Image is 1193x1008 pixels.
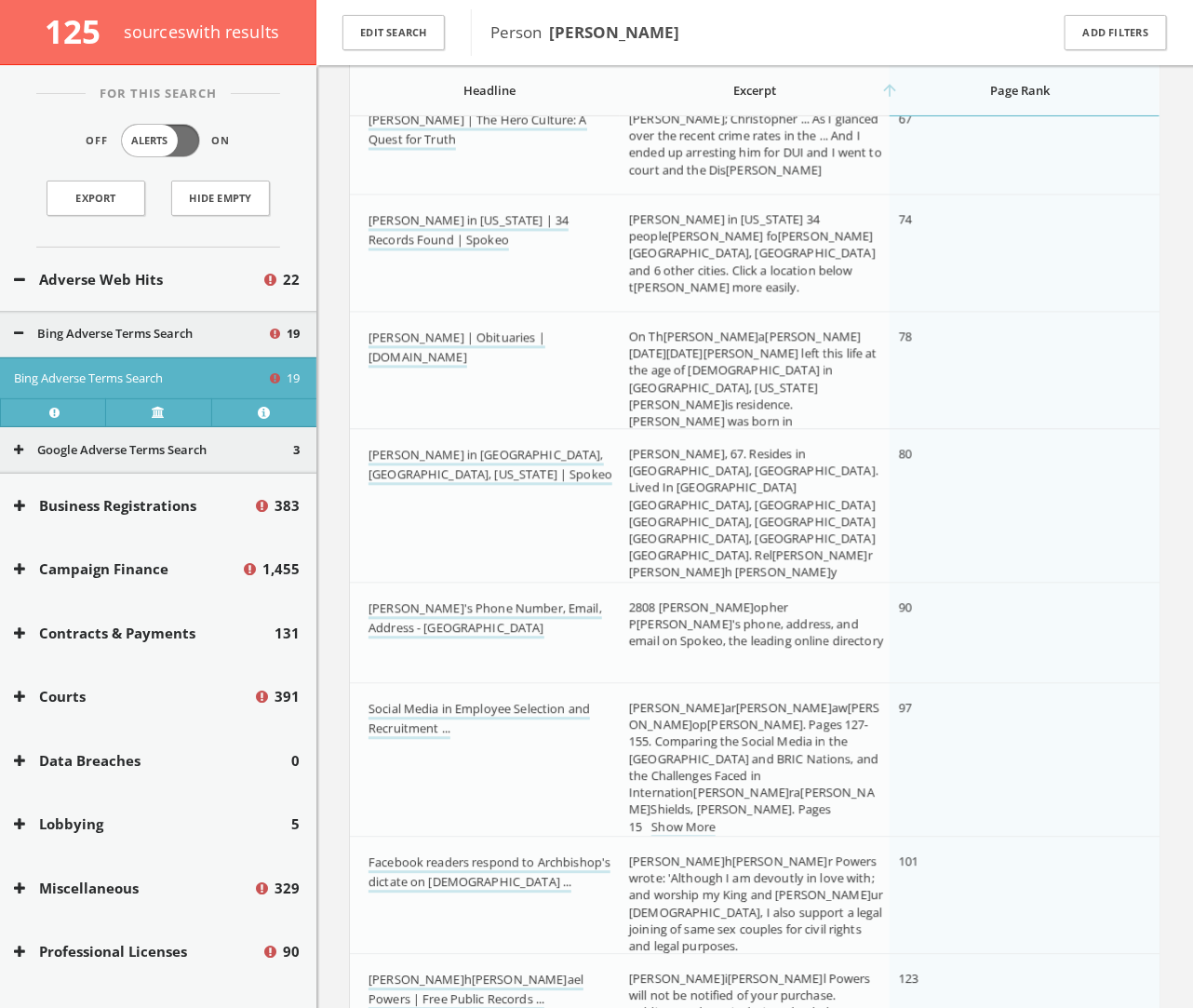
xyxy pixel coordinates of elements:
b: [PERSON_NAME] [549,21,679,43]
span: 19 [287,325,300,343]
span: 125 [45,9,116,53]
span: 391 [275,686,300,707]
a: [PERSON_NAME] in [US_STATE] | 34 Records Found | Spokeo [369,212,569,251]
span: [PERSON_NAME]ar[PERSON_NAME]aw[PERSON_NAME]op[PERSON_NAME]. Pages 127-155. Comparing the Social M... [629,700,880,836]
a: [PERSON_NAME] | Obituaries | [DOMAIN_NAME] [369,329,545,369]
span: 3 [293,441,300,460]
span: Headline [463,82,516,99]
span: On Th[PERSON_NAME]a[PERSON_NAME][DATE][DATE][PERSON_NAME] left this life at the age of [DEMOGRAPH... [629,329,878,464]
span: 123 [899,971,918,988]
a: [PERSON_NAME] in [GEOGRAPHIC_DATA], [GEOGRAPHIC_DATA], [US_STATE] | Spokeo [369,447,612,486]
button: Courts [14,686,253,707]
button: Contracts & Payments [14,623,275,644]
span: 78 [899,329,912,345]
button: Business Registrations [14,495,253,517]
button: Edit Search [342,15,445,51]
span: [PERSON_NAME] in [US_STATE] 34 people[PERSON_NAME] fo[PERSON_NAME][GEOGRAPHIC_DATA], [GEOGRAPHIC_... [629,211,876,296]
span: Off [87,133,109,149]
a: Facebook readers respond to Archbishop's dictate on [DEMOGRAPHIC_DATA] ... [369,854,610,894]
span: 1,455 [262,558,300,580]
span: 101 [899,853,918,870]
button: Professional Licenses [14,941,261,962]
span: source s with results [124,20,280,43]
button: Bing Adverse Terms Search [14,370,267,388]
button: Bing Adverse Terms Search [14,325,267,343]
button: Lobbying [14,813,291,835]
span: 80 [899,446,912,463]
span: 2808 [PERSON_NAME]opher P[PERSON_NAME]'s phone, address, and email on Spokeo, the leading online ... [629,599,884,650]
button: Data Breaches [14,750,291,772]
span: 383 [275,495,300,517]
button: Adverse Web Hits [14,269,261,290]
a: [PERSON_NAME]'s Phone Number, Email, Address - [GEOGRAPHIC_DATA] [369,600,602,639]
span: 131 [275,623,300,644]
a: Show More [651,819,716,839]
a: Export [47,181,145,216]
span: [PERSON_NAME]; Christopher ... As I glanced over the recent crime rates in the ... And I ended up... [629,111,882,179]
span: 90 [283,941,300,962]
span: On [212,133,231,149]
span: Excerpt [733,82,776,99]
span: Person [490,21,679,43]
span: 5 [291,813,300,835]
span: 97 [899,700,912,717]
a: [PERSON_NAME] | The Hero Culture: A Quest for Truth [369,112,587,151]
button: Add Filters [1065,15,1167,51]
span: Page Rank [990,82,1050,99]
span: 67 [899,111,912,128]
span: 74 [899,211,912,228]
button: Hide Empty [171,181,270,216]
span: 22 [283,269,300,290]
a: Social Media in Employee Selection and Recruitment ... [369,701,590,740]
span: 0 [291,750,300,772]
a: Verify at source [105,398,210,426]
span: For This Search [86,85,231,103]
span: 90 [899,599,912,616]
span: 19 [287,370,300,388]
button: Miscellaneous [14,878,253,899]
span: 329 [275,878,300,899]
i: arrow_upward [880,81,899,100]
span: [PERSON_NAME]h[PERSON_NAME]r Powers wrote: 'Although I am devoutly in love with; and worship my K... [629,853,883,955]
button: Google Adverse Terms Search [14,441,293,460]
button: Campaign Finance [14,558,241,580]
span: [PERSON_NAME], 67. Resides in [GEOGRAPHIC_DATA], [GEOGRAPHIC_DATA]. Lived In [GEOGRAPHIC_DATA] [G... [629,446,878,633]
